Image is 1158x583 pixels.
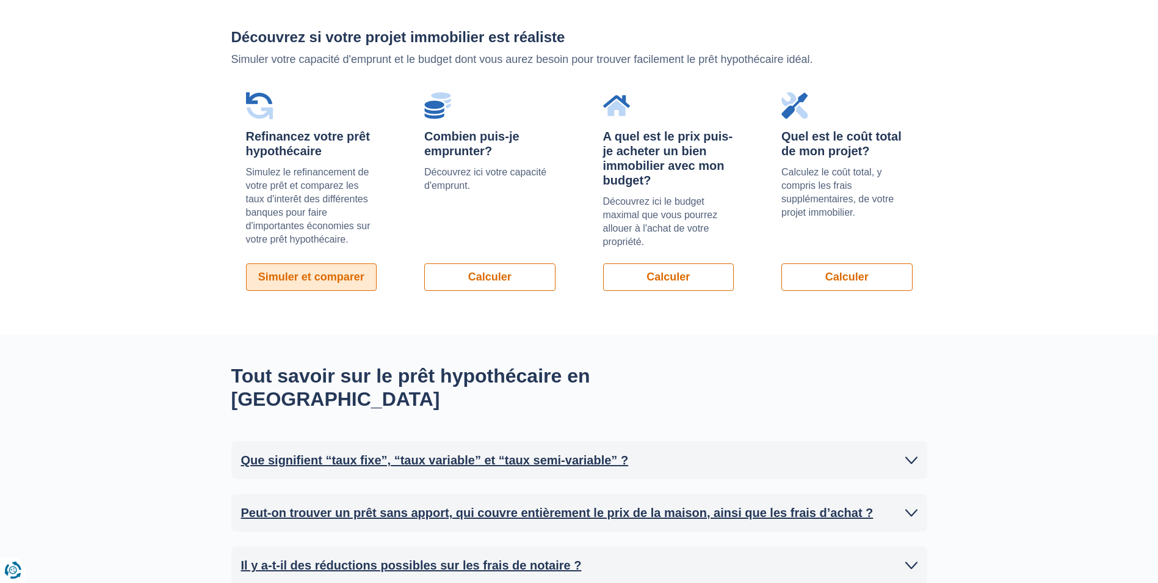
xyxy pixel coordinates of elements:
[603,129,734,188] div: A quel est le prix puis-je acheter un bien immobilier avec mon budget?
[246,129,377,158] div: Refinancez votre prêt hypothécaire
[603,92,630,119] img: A quel est le prix puis-je acheter un bien immobilier avec mon budget?
[231,364,689,411] h2: Tout savoir sur le prêt hypothécaire en [GEOGRAPHIC_DATA]
[424,92,451,119] img: Combien puis-je emprunter?
[781,129,913,158] div: Quel est le coût total de mon projet?
[246,166,377,246] p: Simulez le refinancement de votre prêt et comparez les taux d'interêt des différentes banques pou...
[246,263,377,291] a: Simuler et comparer
[603,263,734,291] a: Calculer
[231,52,927,68] p: Simuler votre capacité d'emprunt et le budget dont vous aurez besoin pour trouver facilement le p...
[781,92,808,119] img: Quel est le coût total de mon projet?
[241,504,874,522] h2: Peut-on trouver un prêt sans apport, qui couvre entièrement le prix de la maison, ainsi que les f...
[781,166,913,219] p: Calculez le coût total, y compris les frais supplémentaires, de votre projet immobilier.
[241,451,917,469] a: Que signifient “taux fixe”, “taux variable” et “taux semi-variable” ?
[246,92,273,119] img: Refinancez votre prêt hypothécaire
[231,29,927,45] h2: Découvrez si votre projet immobilier est réaliste
[603,195,734,249] p: Découvrez ici le budget maximal que vous pourrez allouer à l'achat de votre propriété.
[241,556,582,574] h2: Il y a-t-il des réductions possibles sur les frais de notaire ?
[424,263,555,291] a: Calculer
[241,556,917,574] a: Il y a-t-il des réductions possibles sur les frais de notaire ?
[241,451,629,469] h2: Que signifient “taux fixe”, “taux variable” et “taux semi-variable” ?
[241,504,917,522] a: Peut-on trouver un prêt sans apport, qui couvre entièrement le prix de la maison, ainsi que les f...
[424,129,555,158] div: Combien puis-je emprunter?
[424,166,555,193] p: Découvrez ici votre capacité d'emprunt.
[781,263,913,291] a: Calculer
